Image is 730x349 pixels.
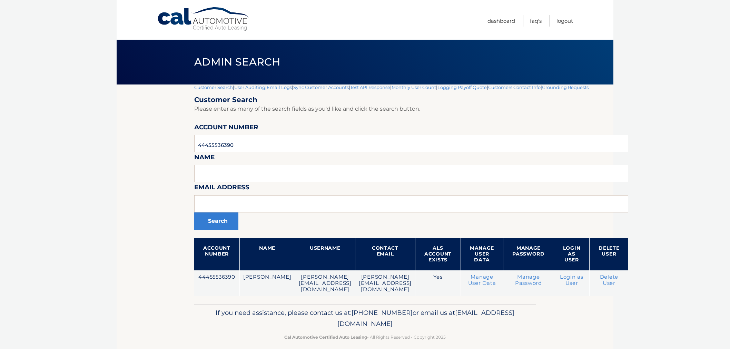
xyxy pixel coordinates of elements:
[600,274,619,286] a: Delete User
[554,238,590,270] th: Login as User
[355,270,415,296] td: [PERSON_NAME][EMAIL_ADDRESS][DOMAIN_NAME]
[515,274,542,286] a: Manage Password
[194,152,215,165] label: Name
[194,104,628,114] p: Please enter as many of the search fields as you'd like and click the search button.
[503,238,554,270] th: Manage Password
[590,238,629,270] th: Delete User
[461,238,503,270] th: Manage User Data
[234,84,265,90] a: User Auditing
[488,84,541,90] a: Customers Contact Info
[415,238,461,270] th: ALS Account Exists
[355,238,415,270] th: Contact Email
[530,15,542,27] a: FAQ's
[295,270,355,296] td: [PERSON_NAME][EMAIL_ADDRESS][DOMAIN_NAME]
[194,122,258,135] label: Account Number
[194,84,233,90] a: Customer Search
[157,7,250,31] a: Cal Automotive
[392,84,436,90] a: Monthly User Count
[487,15,515,27] a: Dashboard
[284,335,367,340] strong: Cal Automotive Certified Auto Leasing
[194,238,239,270] th: Account Number
[194,56,280,68] span: Admin Search
[560,274,583,286] a: Login as User
[194,212,238,230] button: Search
[194,84,628,305] div: | | | | | | | |
[556,15,573,27] a: Logout
[352,309,413,317] span: [PHONE_NUMBER]
[295,238,355,270] th: Username
[415,270,461,296] td: Yes
[542,84,589,90] a: Grounding Requests
[239,270,295,296] td: [PERSON_NAME]
[350,84,390,90] a: Test API Response
[199,307,531,329] p: If you need assistance, please contact us at: or email us at
[194,96,628,104] h2: Customer Search
[199,333,531,341] p: - All Rights Reserved - Copyright 2025
[239,238,295,270] th: Name
[194,270,239,296] td: 44455536390
[293,84,349,90] a: Sync Customer Accounts
[437,84,487,90] a: Logging Payoff Quote
[267,84,292,90] a: Email Logs
[468,274,496,286] a: Manage User Data
[194,182,249,195] label: Email Address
